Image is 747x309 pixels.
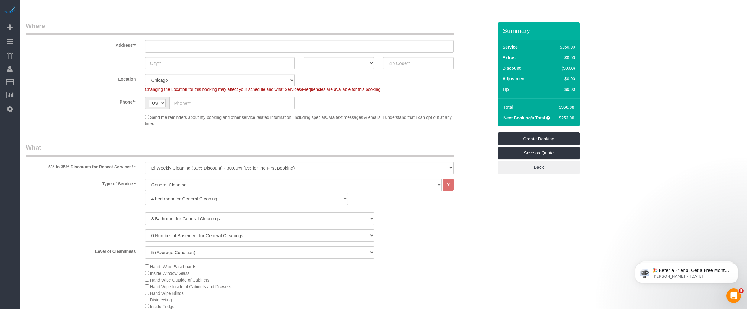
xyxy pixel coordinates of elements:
label: Location [21,74,141,82]
div: $360.00 [547,44,575,50]
iframe: Intercom live chat [726,288,741,303]
label: Service [503,44,518,50]
div: $0.00 [547,55,575,61]
label: Tip [503,86,509,92]
span: $360.00 [559,105,574,110]
label: Adjustment [503,76,526,82]
span: Inside Fridge [150,304,174,309]
label: Discount [503,65,521,71]
legend: What [26,143,454,157]
legend: Where [26,21,454,35]
div: $0.00 [547,76,575,82]
div: ($0.00) [547,65,575,71]
strong: Next Booking's Total [503,116,545,120]
span: Hand -Wipe Baseboards [150,264,196,269]
span: Hand Wipe Blinds [150,291,183,296]
span: 5 [739,288,744,293]
span: Changing the Location for this booking may affect your schedule and what Services/Frequencies are... [145,87,382,92]
span: $252.00 [559,116,574,120]
strong: Total [503,105,513,110]
span: Hand Wipe Outside of Cabinets [150,278,209,282]
label: 5% to 35% Discounts for Repeat Services! * [21,162,141,170]
h3: Summary [503,27,577,34]
a: Save as Quote [498,147,580,159]
input: Zip Code** [383,57,454,69]
img: Automaid Logo [4,6,16,14]
span: Inside Window Glass [150,271,189,276]
label: Type of Service * [21,179,141,187]
span: Disinfecting [150,298,172,302]
iframe: Intercom notifications message [626,250,747,293]
span: Send me reminders about my booking and other service related information, including specials, via... [145,115,452,126]
label: Level of Cleanliness [21,246,141,254]
a: Create Booking [498,132,580,145]
label: Extras [503,55,516,61]
a: Back [498,161,580,174]
span: Hand Wipe Inside of Cabinets and Drawers [150,284,231,289]
div: $0.00 [547,86,575,92]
